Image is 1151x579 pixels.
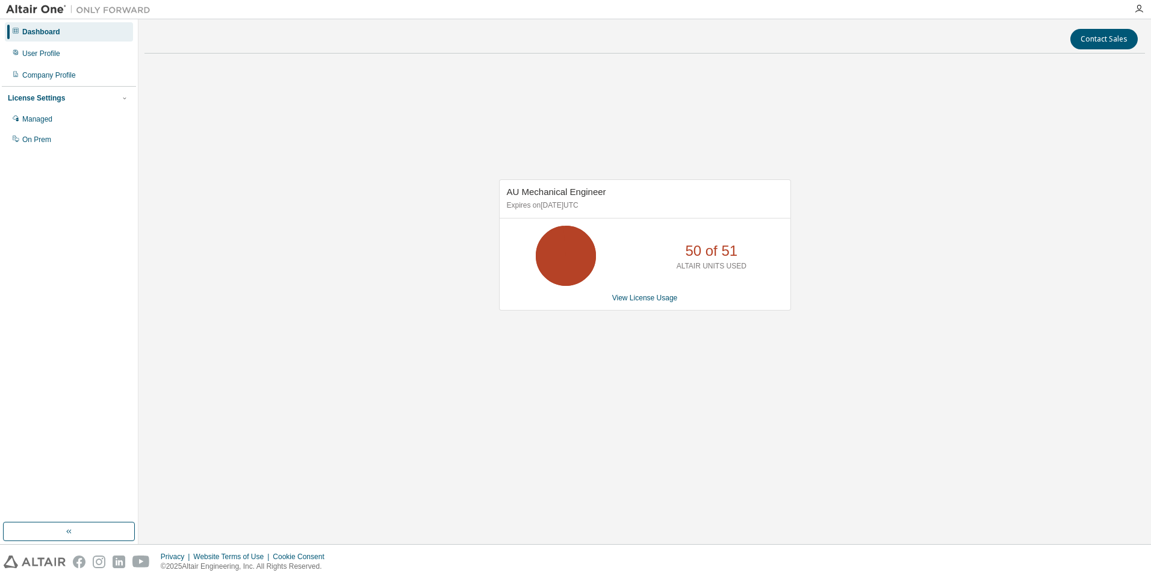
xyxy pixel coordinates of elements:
[6,4,157,16] img: Altair One
[93,556,105,568] img: instagram.svg
[161,562,332,572] p: © 2025 Altair Engineering, Inc. All Rights Reserved.
[507,187,606,197] span: AU Mechanical Engineer
[22,70,76,80] div: Company Profile
[73,556,85,568] img: facebook.svg
[113,556,125,568] img: linkedin.svg
[677,261,746,271] p: ALTAIR UNITS USED
[1070,29,1138,49] button: Contact Sales
[193,552,273,562] div: Website Terms of Use
[22,49,60,58] div: User Profile
[4,556,66,568] img: altair_logo.svg
[22,135,51,144] div: On Prem
[22,27,60,37] div: Dashboard
[612,294,678,302] a: View License Usage
[273,552,331,562] div: Cookie Consent
[132,556,150,568] img: youtube.svg
[685,241,737,261] p: 50 of 51
[22,114,52,124] div: Managed
[161,552,193,562] div: Privacy
[507,200,780,211] p: Expires on [DATE] UTC
[8,93,65,103] div: License Settings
